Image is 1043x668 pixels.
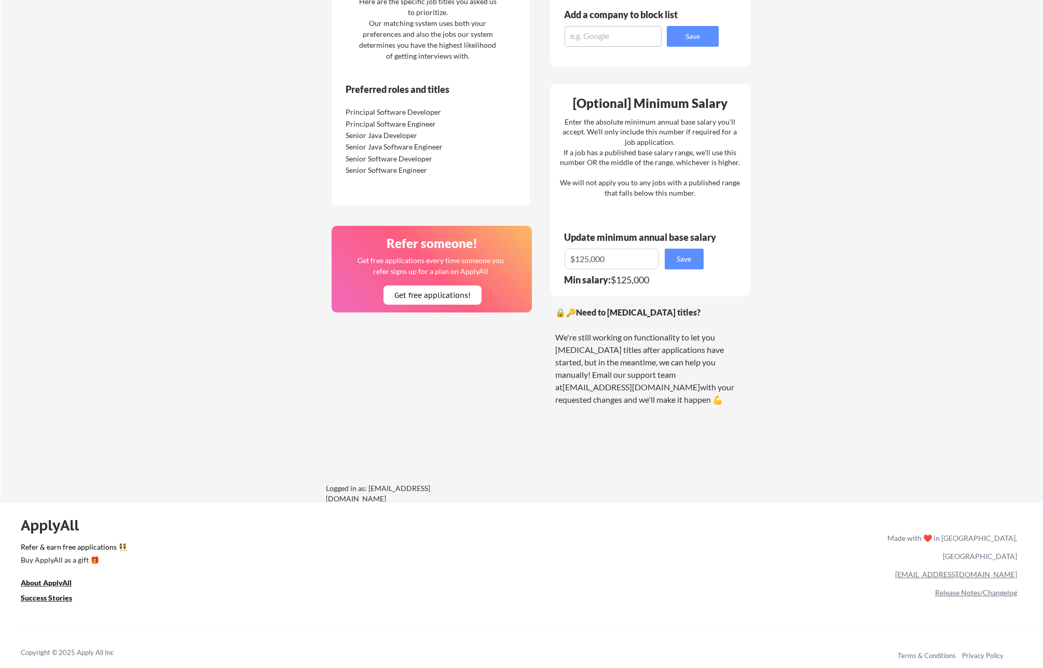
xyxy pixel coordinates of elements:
[576,307,701,317] strong: Need to [MEDICAL_DATA] titles?
[336,237,529,250] div: Refer someone!
[564,233,720,242] div: Update minimum annual base salary
[562,382,700,392] a: [EMAIL_ADDRESS][DOMAIN_NAME]
[21,554,125,567] a: Buy ApplyAll as a gift 🎁
[346,165,455,175] div: Senior Software Engineer
[326,483,482,503] div: Logged in as: [EMAIL_ADDRESS][DOMAIN_NAME]
[383,285,482,305] button: Get free applications!
[346,154,455,164] div: Senior Software Developer
[564,274,611,285] strong: Min salary:
[21,593,72,602] u: Success Stories
[883,529,1017,565] div: Made with ❤️ in [GEOGRAPHIC_DATA], [GEOGRAPHIC_DATA]
[21,648,140,658] div: Copyright © 2025 Apply All Inc
[935,588,1017,597] a: Release Notes/Changelog
[346,107,455,117] div: Principal Software Developer
[346,119,455,129] div: Principal Software Engineer
[21,516,91,534] div: ApplyAll
[665,249,704,269] button: Save
[21,578,72,587] u: About ApplyAll
[357,255,505,277] div: Get free applications every time someone you refer signs up for a plan on ApplyAll
[565,249,659,269] input: E.g. $100,000
[564,275,710,284] div: $125,000
[21,577,86,590] a: About ApplyAll
[21,556,125,564] div: Buy ApplyAll as a gift 🎁
[555,306,745,406] div: 🔒🔑 We're still working on functionality to let you [MEDICAL_DATA] titles after applications have ...
[564,10,694,19] div: Add a company to block list
[898,651,956,660] a: Terms & Conditions
[554,97,747,110] div: [Optional] Minimum Salary
[667,26,719,47] button: Save
[962,651,1004,660] a: Privacy Policy
[21,592,86,605] a: Success Stories
[560,117,740,198] div: Enter the absolute minimum annual base salary you'll accept. We'll only include this number if re...
[21,543,670,554] a: Refer & earn free applications 👯‍♀️
[346,85,487,94] div: Preferred roles and titles
[346,130,455,141] div: Senior Java Developer
[895,570,1017,579] a: [EMAIL_ADDRESS][DOMAIN_NAME]
[346,142,455,152] div: Senior Java Software Engineer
